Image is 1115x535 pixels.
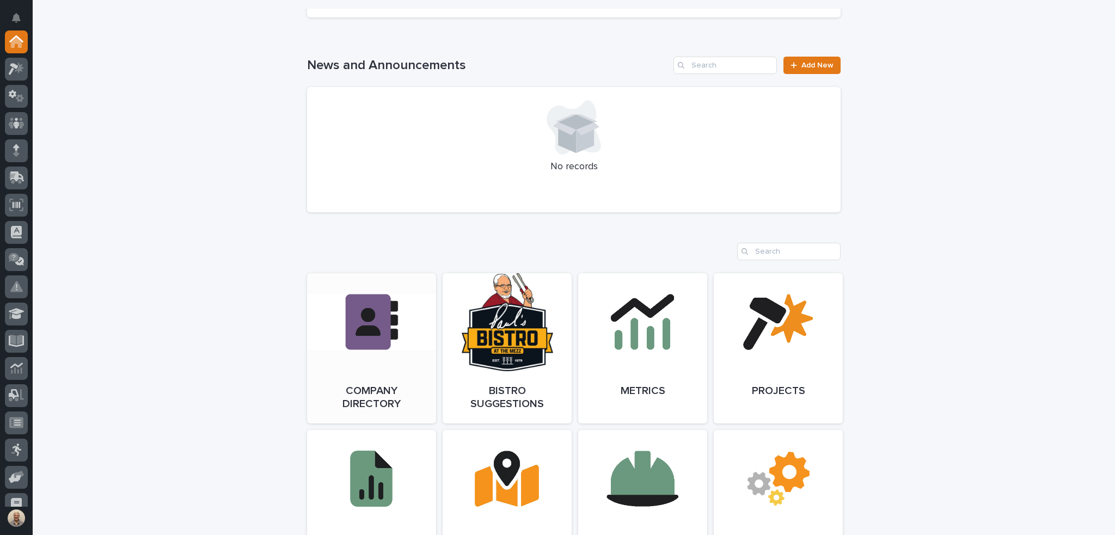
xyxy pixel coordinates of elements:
button: users-avatar [5,507,28,530]
a: Company Directory [307,273,436,423]
a: Projects [714,273,843,423]
a: Metrics [578,273,707,423]
div: Notifications [14,13,28,30]
button: Notifications [5,7,28,29]
h1: News and Announcements [307,58,669,73]
p: No records [320,161,828,173]
input: Search [673,57,777,74]
a: Add New [783,57,841,74]
input: Search [737,243,841,260]
a: Bistro Suggestions [443,273,572,423]
span: Add New [801,62,834,69]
